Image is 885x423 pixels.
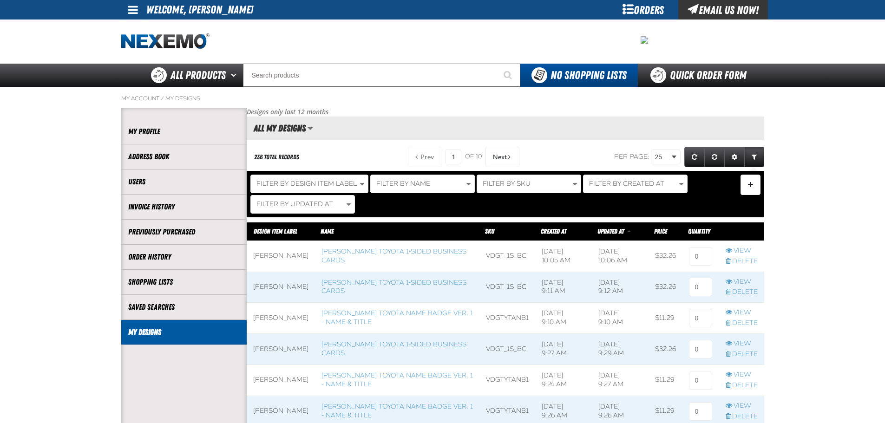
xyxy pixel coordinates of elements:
[649,334,682,365] td: $32.26
[741,175,760,195] button: Expand or Collapse Filter Management drop-down
[649,272,682,303] td: $32.26
[497,64,520,87] button: Start Searching
[247,334,315,365] td: [PERSON_NAME]
[597,228,625,235] a: Updated At
[744,147,764,167] a: Expand or Collapse Grid Filters
[128,277,240,287] a: Shopping Lists
[247,303,315,334] td: [PERSON_NAME]
[121,95,764,102] nav: Breadcrumbs
[307,120,313,136] button: Manage grid views. Current view is All My Designs
[485,147,519,167] button: Next Page
[726,247,758,255] a: View row action
[321,228,334,235] a: Name
[445,150,461,164] input: Current page number
[256,180,357,188] span: Filter By Design Item Label
[592,364,649,396] td: [DATE] 9:27 AM
[649,364,682,396] td: $11.29
[726,371,758,379] a: View row action
[465,153,482,161] span: of 10
[493,153,507,161] span: Next Page
[726,278,758,286] a: View row action
[535,272,592,303] td: [DATE] 9:11 AM
[121,95,159,102] a: My Account
[250,175,368,193] button: Filter By Design Item Label
[247,108,764,117] p: Designs only last 12 months
[649,241,682,272] td: $32.26
[128,252,240,262] a: Order History
[321,340,466,357] a: [PERSON_NAME] Toyota 1-sided Business Cards
[649,303,682,334] td: $11.29
[592,241,649,272] td: [DATE] 10:06 AM
[128,176,240,187] a: Users
[689,371,712,390] input: 0
[370,175,475,193] button: Filter By Name
[128,327,240,338] a: My Designs
[726,350,758,359] a: Delete row action
[726,402,758,410] a: View row action
[247,241,315,272] td: [PERSON_NAME]
[321,247,466,264] a: [PERSON_NAME] Toyota 1-sided Business Cards
[161,95,164,102] span: /
[726,288,758,297] a: Delete row action
[592,303,649,334] td: [DATE] 9:10 AM
[589,180,664,188] span: Filter By Created At
[250,195,355,214] button: Filter By Updated At
[170,67,226,84] span: All Products
[689,340,712,358] input: 0
[641,36,648,44] img: 2478c7e4e0811ca5ea97a8c95d68d55a.jpeg
[128,227,240,237] a: Previously Purchased
[726,319,758,328] a: Delete row action
[247,364,315,396] td: [PERSON_NAME]
[321,371,473,388] a: [PERSON_NAME] Toyota Name Badge Ver. 1 - Name & Title
[483,180,531,188] span: Filter By SKU
[597,228,624,235] span: Updated At
[684,147,705,167] a: Refresh grid action
[228,64,243,87] button: Open All Products pages
[485,228,494,235] a: SKU
[247,272,315,303] td: [PERSON_NAME]
[719,222,764,241] th: Row actions
[688,228,710,235] span: Quantity
[479,334,535,365] td: VDGT_1S_BC
[128,126,240,137] a: My Profile
[689,309,712,327] input: 0
[592,272,649,303] td: [DATE] 9:12 AM
[583,175,688,193] button: Filter By Created At
[535,364,592,396] td: [DATE] 9:24 AM
[321,309,473,326] a: [PERSON_NAME] Toyota Name Badge Ver. 1 - Name & Title
[689,278,712,296] input: 0
[254,153,299,162] div: 236 total records
[535,241,592,272] td: [DATE] 10:05 AM
[689,402,712,421] input: 0
[256,200,333,208] span: Filter By Updated At
[128,202,240,212] a: Invoice History
[321,279,466,295] a: [PERSON_NAME] Toyota 1-sided Business Cards
[321,403,473,419] a: [PERSON_NAME] Toyota Name Badge Ver. 1 - Name & Title
[704,147,725,167] a: Reset grid action
[638,64,764,87] a: Quick Order Form
[726,308,758,317] a: View row action
[254,228,297,235] span: Design Item Label
[243,64,520,87] input: Search
[128,151,240,162] a: Address Book
[520,64,638,87] button: You do not have available Shopping Lists. Open to Create a New List
[614,153,649,161] span: Per page:
[655,152,670,162] span: 25
[535,334,592,365] td: [DATE] 9:27 AM
[689,247,712,266] input: 0
[247,123,306,133] h2: All My Designs
[121,33,210,50] img: Nexemo logo
[541,228,566,235] a: Created At
[726,412,758,421] a: Delete row action
[726,339,758,348] a: View row action
[165,95,200,102] a: My Designs
[748,185,753,187] span: Manage Filters
[726,381,758,390] a: Delete row action
[479,272,535,303] td: VDGT_1S_BC
[535,303,592,334] td: [DATE] 9:10 AM
[121,33,210,50] a: Home
[479,303,535,334] td: VDGTYTANB1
